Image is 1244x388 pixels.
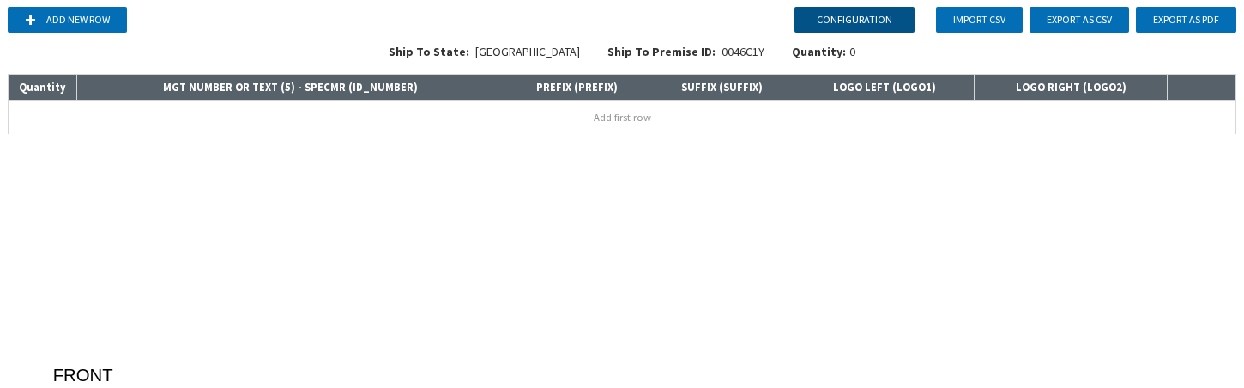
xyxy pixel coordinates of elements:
[77,75,504,101] th: MGT NUMBER OR TEXT (5) - SPECMR ( ID_NUMBER )
[9,75,77,101] th: Quantity
[375,43,594,70] div: [GEOGRAPHIC_DATA]
[389,44,469,59] span: Ship To State:
[975,75,1168,101] th: LOGO RIGHT ( LOGO2 )
[594,43,778,70] div: 0046C1Y
[8,7,127,33] button: Add new row
[649,75,794,101] th: SUFFIX ( SUFFIX )
[792,43,855,60] div: 0
[794,7,915,33] button: Configuration
[936,7,1023,33] button: Import CSV
[794,75,975,101] th: LOGO LEFT ( LOGO1 )
[1030,7,1129,33] button: Export as CSV
[1136,7,1236,33] button: Export as PDF
[9,101,1235,134] button: Add first row
[607,44,716,59] span: Ship To Premise ID:
[504,75,649,101] th: PREFIX ( PREFIX )
[53,366,113,385] tspan: FRONT
[792,44,846,59] span: Quantity:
